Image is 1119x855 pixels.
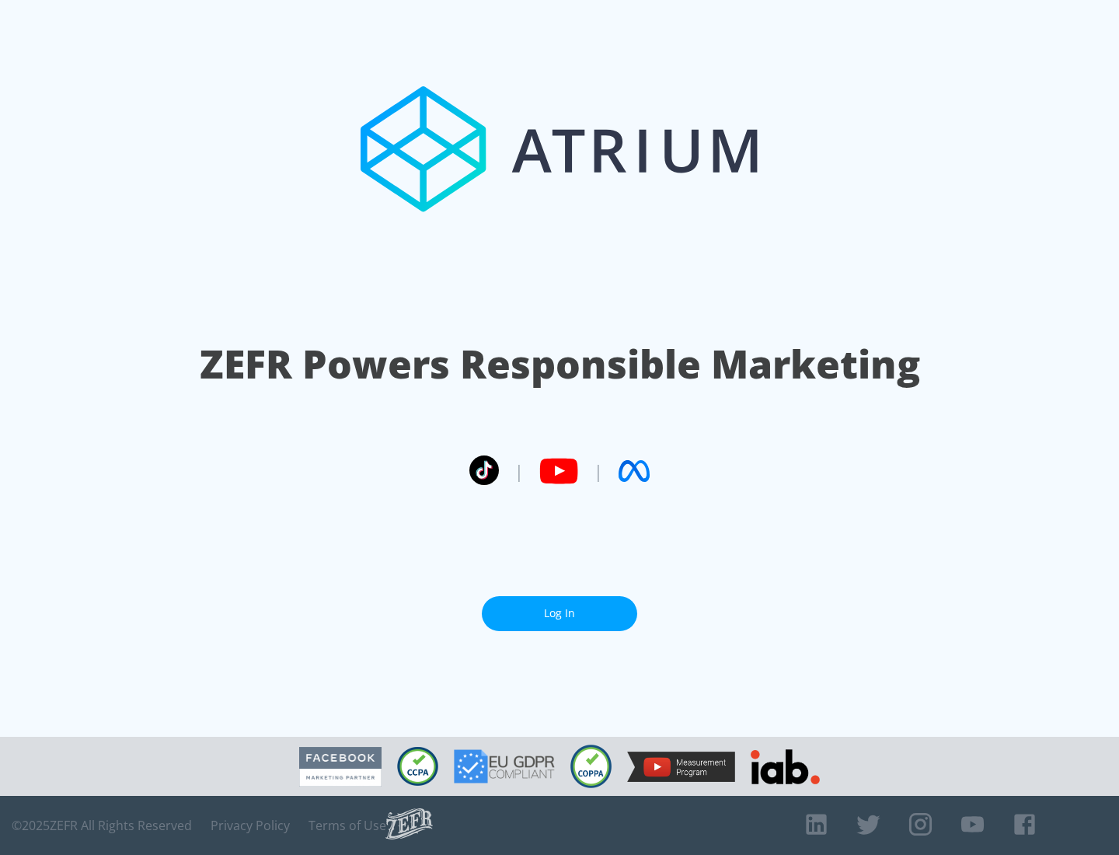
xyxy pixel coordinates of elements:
h1: ZEFR Powers Responsible Marketing [200,337,920,391]
img: IAB [751,749,820,784]
img: CCPA Compliant [397,747,438,786]
span: | [514,459,524,483]
span: | [594,459,603,483]
a: Log In [482,596,637,631]
img: GDPR Compliant [454,749,555,783]
a: Privacy Policy [211,818,290,833]
span: © 2025 ZEFR All Rights Reserved [12,818,192,833]
a: Terms of Use [309,818,386,833]
img: YouTube Measurement Program [627,752,735,782]
img: Facebook Marketing Partner [299,747,382,787]
img: COPPA Compliant [570,745,612,788]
